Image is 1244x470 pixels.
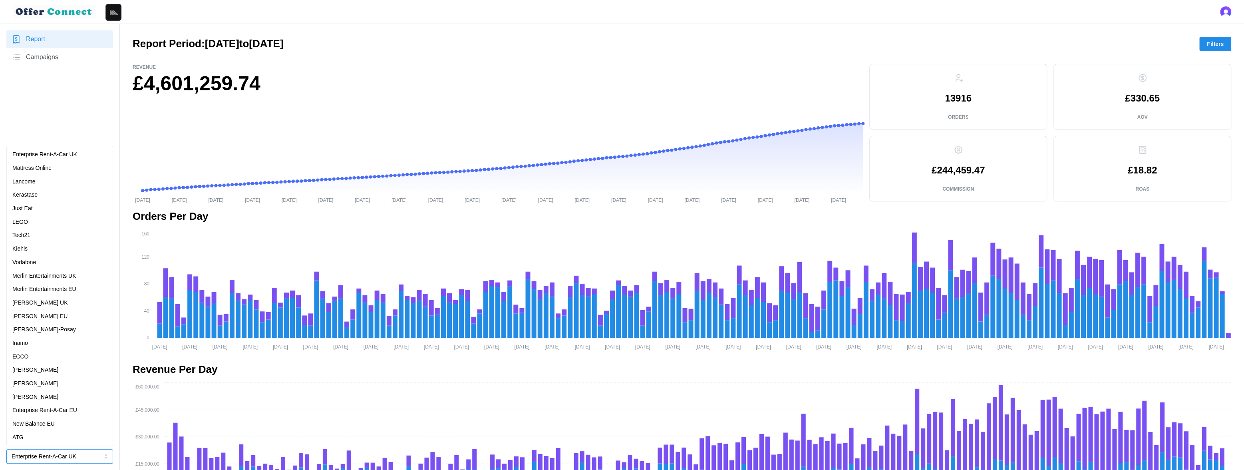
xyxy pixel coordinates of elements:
[364,344,379,349] tspan: [DATE]
[1128,165,1157,175] p: £18.82
[635,344,650,349] tspan: [DATE]
[758,197,773,203] tspan: [DATE]
[355,197,370,203] tspan: [DATE]
[696,344,711,349] tspan: [DATE]
[942,186,974,193] p: Commission
[932,165,985,175] p: £244,459.47
[6,48,113,66] a: Campaigns
[575,344,590,349] tspan: [DATE]
[245,197,260,203] tspan: [DATE]
[135,197,150,203] tspan: [DATE]
[574,197,590,203] tspan: [DATE]
[1135,186,1149,193] p: ROAS
[514,344,529,349] tspan: [DATE]
[684,197,700,203] tspan: [DATE]
[333,344,348,349] tspan: [DATE]
[12,164,52,173] p: Mattress Online
[831,197,846,203] tspan: [DATE]
[605,344,620,349] tspan: [DATE]
[391,197,407,203] tspan: [DATE]
[242,344,258,349] tspan: [DATE]
[213,344,228,349] tspan: [DATE]
[141,231,149,236] tspan: 160
[12,406,77,415] p: Enterprise Rent-A-Car EU
[12,218,28,227] p: LEGO
[1125,94,1160,103] p: £330.65
[12,352,28,361] p: ECCO
[135,407,159,413] tspan: £45,000.00
[147,335,149,341] tspan: 0
[12,366,58,374] p: [PERSON_NAME]
[648,197,663,203] tspan: [DATE]
[6,30,113,48] a: Report
[756,344,771,349] tspan: [DATE]
[26,34,45,44] span: Report
[135,461,159,467] tspan: £15,000.00
[1207,37,1224,51] span: Filters
[12,272,76,281] p: Merlin Entertainments UK
[428,197,443,203] tspan: [DATE]
[152,344,167,349] tspan: [DATE]
[611,197,626,203] tspan: [DATE]
[12,339,28,348] p: Inamo
[876,344,892,349] tspan: [DATE]
[12,299,68,307] p: [PERSON_NAME] UK
[907,344,922,349] tspan: [DATE]
[393,344,409,349] tspan: [DATE]
[721,197,736,203] tspan: [DATE]
[12,325,76,334] p: [PERSON_NAME]-Posay
[967,344,982,349] tspan: [DATE]
[133,71,863,97] h1: £4,601,259.74
[135,384,159,390] tspan: £60,000.00
[6,449,113,464] button: Enterprise Rent-A-Car UK
[144,281,150,287] tspan: 80
[794,197,809,203] tspan: [DATE]
[847,344,862,349] tspan: [DATE]
[1058,344,1073,349] tspan: [DATE]
[12,393,58,402] p: [PERSON_NAME]
[945,94,972,103] p: 13916
[665,344,680,349] tspan: [DATE]
[303,344,318,349] tspan: [DATE]
[12,231,30,240] p: Tech21
[282,197,297,203] tspan: [DATE]
[12,177,36,186] p: Lancome
[948,114,968,121] p: Orders
[1208,344,1224,349] tspan: [DATE]
[135,434,159,440] tspan: £30,000.00
[1137,114,1147,121] p: AOV
[501,197,517,203] tspan: [DATE]
[1088,344,1103,349] tspan: [DATE]
[538,197,553,203] tspan: [DATE]
[12,204,33,213] p: Just Eat
[1199,37,1231,51] button: Filters
[133,37,283,51] h2: Report Period: [DATE] to [DATE]
[133,64,863,71] p: Revenue
[1220,6,1231,18] button: Open user button
[12,312,68,321] p: [PERSON_NAME] EU
[12,150,77,159] p: Enterprise Rent-A-Car UK
[13,5,96,19] img: loyalBe Logo
[172,197,187,203] tspan: [DATE]
[12,245,28,253] p: Kiehls
[144,308,150,314] tspan: 40
[1220,6,1231,18] img: 's logo
[141,254,149,260] tspan: 120
[544,344,560,349] tspan: [DATE]
[937,344,952,349] tspan: [DATE]
[12,379,58,388] p: [PERSON_NAME]
[997,344,1012,349] tspan: [DATE]
[484,344,499,349] tspan: [DATE]
[12,420,55,428] p: New Balance EU
[1178,344,1194,349] tspan: [DATE]
[1148,344,1163,349] tspan: [DATE]
[1027,344,1043,349] tspan: [DATE]
[208,197,223,203] tspan: [DATE]
[454,344,469,349] tspan: [DATE]
[133,362,1231,376] h2: Revenue Per Day
[12,258,36,267] p: Vodafone
[12,191,38,199] p: Kerastase
[786,344,801,349] tspan: [DATE]
[465,197,480,203] tspan: [DATE]
[12,433,24,442] p: ATG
